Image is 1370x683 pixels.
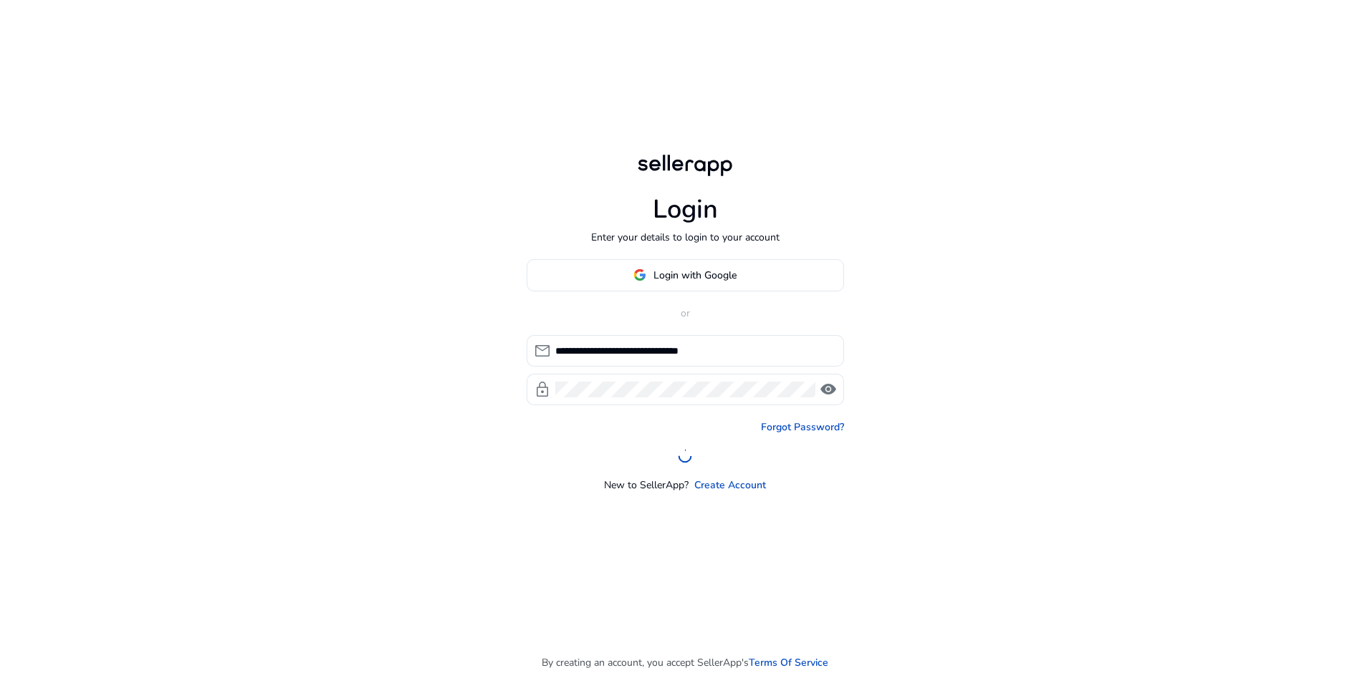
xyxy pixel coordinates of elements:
[591,230,780,245] p: Enter your details to login to your account
[633,268,646,281] img: google-logo.svg
[653,194,718,225] h1: Login
[527,259,844,291] button: Login with Google
[749,655,828,670] a: Terms Of Service
[820,381,837,398] span: visibility
[527,306,844,321] p: or
[694,478,766,493] a: Create Account
[534,381,551,398] span: lock
[653,268,737,283] span: Login with Google
[604,478,689,493] p: New to SellerApp?
[761,420,844,435] a: Forgot Password?
[534,342,551,359] span: mail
